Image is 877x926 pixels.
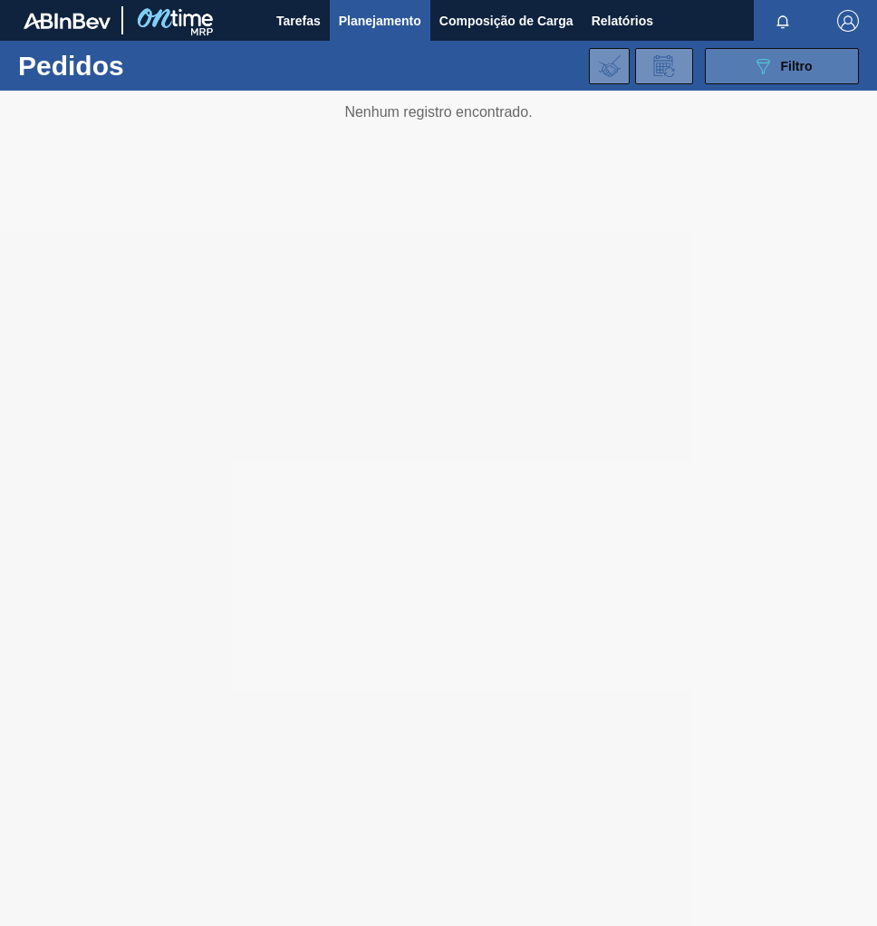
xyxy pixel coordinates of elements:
[754,8,812,34] button: Notificações
[24,13,111,29] img: TNhmsLtSVTkK8tSr43FrP2fwEKptu5GPRR3wAAAABJRU5ErkJggg==
[339,10,421,32] span: Planejamento
[439,10,573,32] span: Composição de Carga
[276,10,321,32] span: Tarefas
[837,10,859,32] img: Logout
[705,48,859,84] button: Filtro
[589,48,630,84] div: Importar Negociações dos Pedidos
[18,55,252,76] h1: Pedidos
[592,10,653,32] span: Relatórios
[635,48,693,84] div: Solicitação de Revisão de Pedidos
[781,59,813,73] span: Filtro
